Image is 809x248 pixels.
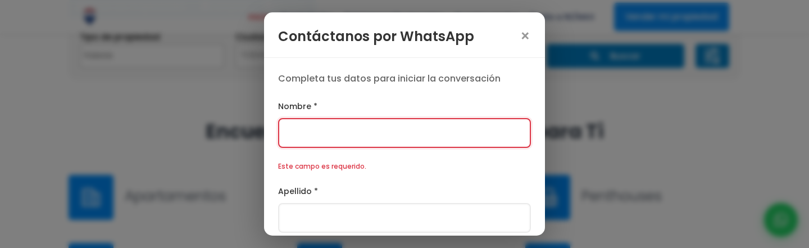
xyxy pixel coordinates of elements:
[278,72,531,85] p: Completa tus datos para iniciar la conversación
[278,100,531,114] label: Nombre *
[278,159,531,173] div: Este campo es requerido.
[520,29,531,44] span: ×
[278,184,531,199] label: Apellido *
[278,26,474,46] h3: Contáctanos por WhatsApp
